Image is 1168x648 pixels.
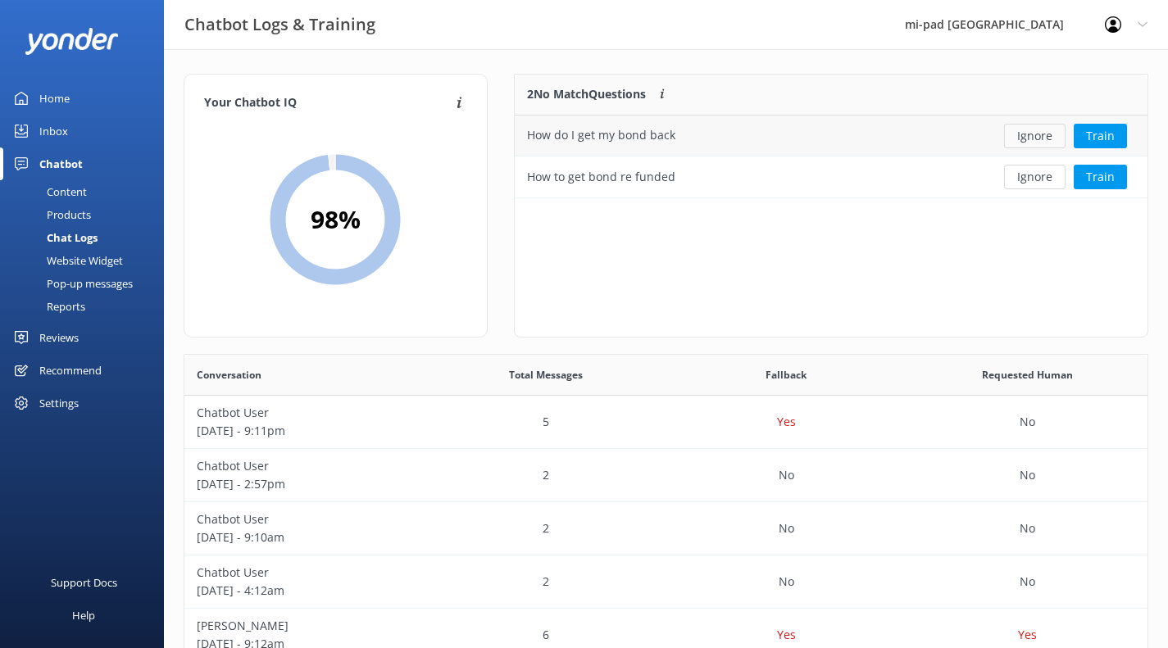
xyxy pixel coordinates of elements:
[515,156,1148,197] div: row
[779,519,794,537] p: No
[1020,573,1035,591] p: No
[10,180,87,203] div: Content
[527,85,646,103] p: 2 No Match Questions
[777,413,796,431] p: Yes
[10,249,123,272] div: Website Widget
[543,466,549,484] p: 2
[982,367,1073,383] span: Requested Human
[197,367,261,383] span: Conversation
[39,147,83,180] div: Chatbot
[51,566,117,599] div: Support Docs
[1004,165,1066,189] button: Ignore
[1074,165,1127,189] button: Train
[197,617,413,635] p: [PERSON_NAME]
[10,180,164,203] a: Content
[779,466,794,484] p: No
[184,449,1148,502] div: row
[197,528,413,546] p: [DATE] - 9:10am
[543,519,549,537] p: 2
[10,295,85,318] div: Reports
[1020,413,1035,431] p: No
[10,226,98,249] div: Chat Logs
[39,321,79,354] div: Reviews
[10,272,164,295] a: Pop-up messages
[204,94,452,112] h4: Your Chatbot IQ
[10,295,164,318] a: Reports
[197,564,413,582] p: Chatbot User
[10,203,91,226] div: Products
[72,599,95,632] div: Help
[311,200,361,239] h2: 98 %
[777,626,796,644] p: Yes
[197,510,413,528] p: Chatbot User
[1020,466,1035,484] p: No
[1074,124,1127,148] button: Train
[184,555,1148,609] div: row
[779,573,794,591] p: No
[25,28,119,55] img: yonder-white-logo.png
[515,116,1148,197] div: grid
[197,422,413,440] p: [DATE] - 9:11pm
[515,116,1148,156] div: row
[527,126,675,144] div: How do I get my bond back
[543,573,549,591] p: 2
[1018,626,1037,644] p: Yes
[10,249,164,272] a: Website Widget
[527,168,675,186] div: How to get bond re funded
[197,457,413,475] p: Chatbot User
[197,582,413,600] p: [DATE] - 4:12am
[10,203,164,226] a: Products
[1004,124,1066,148] button: Ignore
[509,367,583,383] span: Total Messages
[184,11,375,38] h3: Chatbot Logs & Training
[184,396,1148,449] div: row
[197,404,413,422] p: Chatbot User
[39,115,68,147] div: Inbox
[1020,519,1035,537] p: No
[39,82,70,115] div: Home
[184,502,1148,555] div: row
[197,475,413,493] p: [DATE] - 2:57pm
[10,272,133,295] div: Pop-up messages
[10,226,164,249] a: Chat Logs
[543,626,549,644] p: 6
[39,387,79,419] div: Settings
[39,354,102,387] div: Recommend
[543,413,549,431] p: 5
[766,367,807,383] span: Fallback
